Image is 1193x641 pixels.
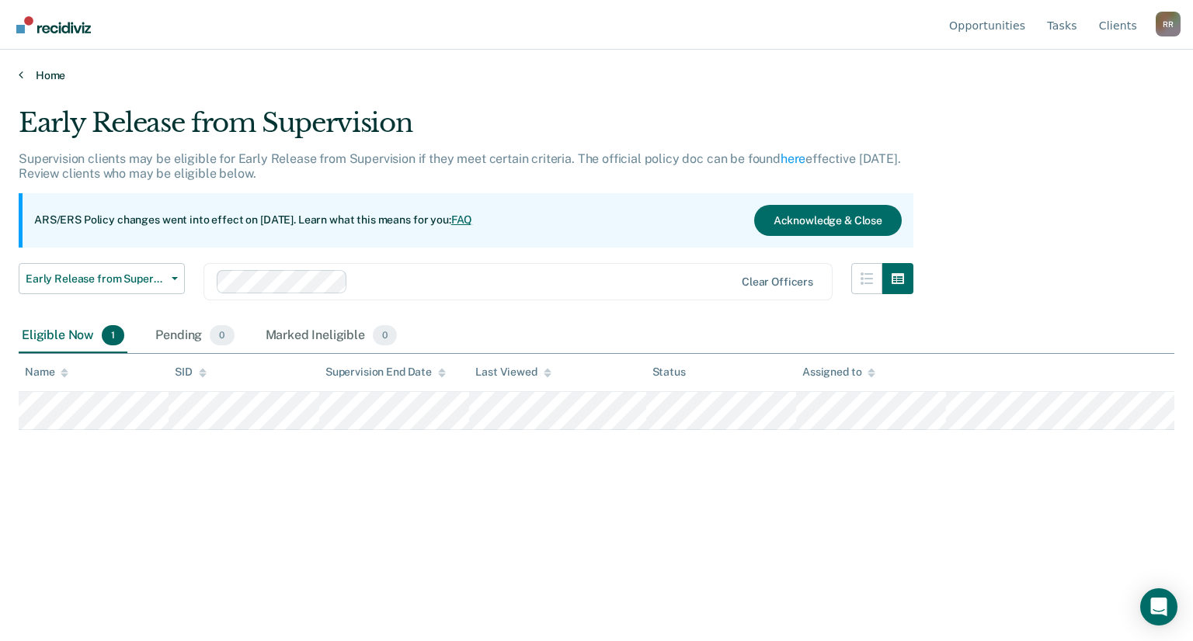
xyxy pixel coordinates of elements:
span: 0 [373,325,397,345]
button: Acknowledge & Close [754,205,902,236]
button: Early Release from Supervision [19,263,185,294]
div: Eligible Now1 [19,319,127,353]
div: Marked Ineligible0 [263,319,401,353]
div: Status [652,366,686,379]
div: SID [175,366,207,379]
a: here [781,151,805,166]
div: R R [1156,12,1181,36]
div: Supervision End Date [325,366,446,379]
span: Early Release from Supervision [26,272,165,286]
span: 1 [102,325,124,345]
img: Recidiviz [16,16,91,33]
div: Open Intercom Messenger [1140,588,1177,625]
p: ARS/ERS Policy changes went into effect on [DATE]. Learn what this means for you: [34,213,472,228]
a: Home [19,68,1174,82]
div: Early Release from Supervision [19,107,913,151]
div: Assigned to [802,366,875,379]
span: 0 [210,325,234,345]
div: Last Viewed [475,366,551,379]
p: Supervision clients may be eligible for Early Release from Supervision if they meet certain crite... [19,151,901,181]
button: Profile dropdown button [1156,12,1181,36]
a: FAQ [451,213,473,226]
div: Name [25,366,68,379]
div: Clear officers [742,275,813,289]
div: Pending0 [152,319,237,353]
